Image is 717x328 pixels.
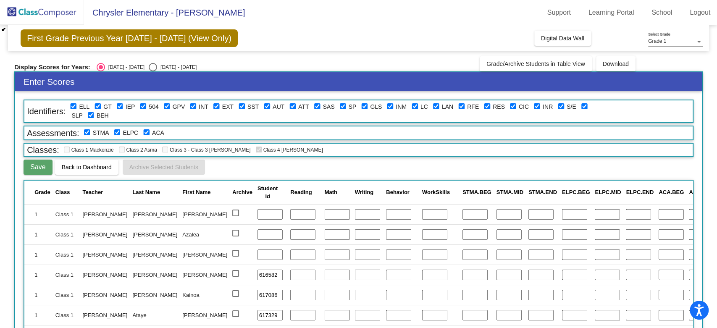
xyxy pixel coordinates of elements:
label: Introvert [199,102,208,111]
label: English Language Learner [79,102,89,111]
div: First Name [182,188,227,197]
div: Last Name [132,188,177,197]
td: [PERSON_NAME] [80,265,130,285]
span: Download [603,60,629,67]
td: [PERSON_NAME] [180,265,230,285]
label: Attendance Concerns [298,102,309,111]
div: WorkSkills [422,188,450,197]
td: [PERSON_NAME] [80,204,130,224]
td: Class 1 [53,285,80,305]
label: Intervention Math [396,102,407,111]
span: ELPC.BEG [562,189,590,195]
div: [DATE] - [DATE] [157,63,197,71]
td: Class 1 [53,204,80,224]
td: [PERSON_NAME] [130,285,180,305]
span: STMA.MID [496,189,523,195]
span: Class 4 [PERSON_NAME] [256,147,323,153]
td: [PERSON_NAME] [130,204,180,224]
span: STMA.BEG [462,189,491,195]
a: Support [541,6,578,19]
div: Behavior [386,188,417,197]
span: Class 3 - Class 3 [PERSON_NAME] [162,147,251,153]
div: Writing [355,188,381,197]
label: Acadience-Dibels [152,129,164,137]
div: Student Id [257,184,285,201]
button: Back to Dashboard [55,160,118,175]
label: ELPAC [123,129,138,137]
td: Class 1 [53,265,80,285]
label: Wears Glasses [370,102,382,111]
div: Math [325,188,350,197]
td: [PERSON_NAME] [180,244,230,265]
td: 1 [24,244,53,265]
label: Primary Language [442,102,453,111]
td: 1 [24,224,53,244]
td: [PERSON_NAME] [130,224,180,244]
td: 1 [24,265,53,285]
td: Azalea [180,224,230,244]
span: Display Scores for Years: [14,63,90,71]
span: Archive Selected Students [129,164,198,171]
td: 1 [24,285,53,305]
td: [PERSON_NAME] [180,204,230,224]
label: Intervention Reading [543,102,553,111]
label: Good Parent Volunteer [173,102,185,111]
td: [PERSON_NAME] [80,244,130,265]
div: Writing [355,188,374,197]
span: ACA.BEG [659,189,684,195]
label: Student Assistant Specialist [323,102,335,111]
td: [PERSON_NAME] [180,305,230,325]
button: Archive Selected Students [123,160,205,175]
div: First Name [182,188,210,197]
div: Behavior [386,188,410,197]
th: Grade [24,181,53,204]
td: [PERSON_NAME] [130,265,180,285]
td: Class 1 [53,244,80,265]
span: Archive [232,189,252,195]
label: Check in Check Out [519,102,529,111]
div: Last Name [132,188,160,197]
td: [PERSON_NAME] [80,285,130,305]
td: 1 [24,305,53,325]
span: ELPC.MID [595,189,621,195]
a: Logout [683,6,717,19]
span: Class 1 Mackenzie [64,147,114,153]
a: Learning Portal [582,6,641,19]
span: Grade/Archive Students in Table View [486,60,585,67]
div: Teacher [82,188,127,197]
label: Star Math [93,129,109,137]
label: Resource [493,102,505,111]
label: Learning Center [420,102,428,111]
label: Individualized Education Plan [126,102,135,111]
label: Extrovert [222,102,234,111]
label: Speech [349,102,357,111]
div: WorkSkills [422,188,457,197]
button: Grade/Archive Students in Table View [480,56,592,71]
label: 504 Plan [149,102,158,111]
td: [PERSON_NAME] [130,244,180,265]
div: Reading [290,188,319,197]
div: Teacher [82,188,103,197]
td: [PERSON_NAME] [80,305,130,325]
span: ELPC.END [626,189,654,195]
span: Identifiers: [24,105,68,117]
div: Student Id [257,184,278,201]
td: Ataye [130,305,180,325]
h3: Enter Scores [15,72,702,91]
div: Math [325,188,337,197]
div: Class [55,188,70,197]
td: 1 [24,204,53,224]
span: Assessments: [24,127,81,139]
span: ACA.MID [689,189,712,195]
span: Save [30,163,45,171]
label: SST [247,102,259,111]
td: Kainoa [180,285,230,305]
label: Gifted and Talented [103,102,111,111]
span: Digital Data Wall [541,35,584,42]
span: Back to Dashboard [62,164,112,171]
button: Digital Data Wall [534,31,591,46]
div: Class [55,188,78,197]
mat-radio-group: Select an option [97,63,197,71]
span: Chrysler Elementary - [PERSON_NAME] [84,6,245,19]
td: Class 1 [53,305,80,325]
